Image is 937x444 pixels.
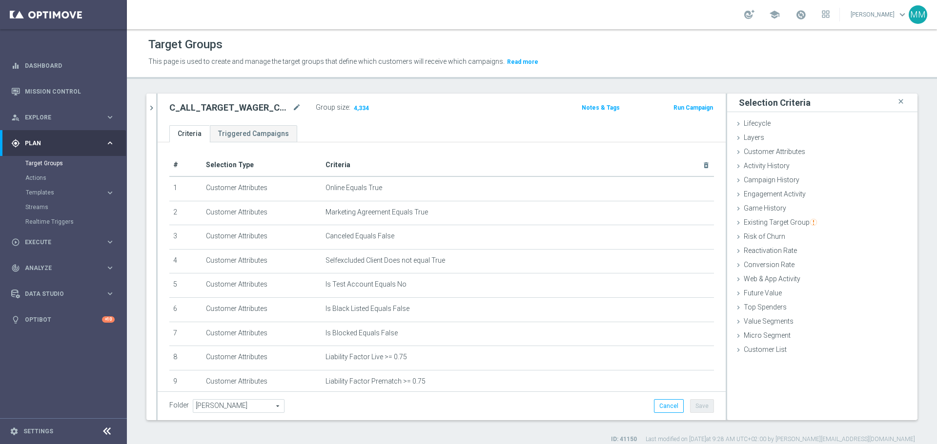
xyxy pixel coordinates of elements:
i: chevron_right [147,103,156,113]
td: Customer Attributes [202,201,322,225]
i: keyboard_arrow_right [105,138,115,148]
a: Realtime Triggers [25,218,102,226]
i: keyboard_arrow_right [105,263,115,272]
h3: Selection Criteria [739,97,811,108]
div: Mission Control [11,78,115,104]
label: Folder [169,401,189,409]
span: Conversion Rate [744,261,794,269]
td: 9 [169,370,202,394]
button: Templates keyboard_arrow_right [25,189,115,196]
td: Customer Attributes [202,176,322,201]
i: settings [10,427,19,436]
span: Templates [26,190,96,195]
td: Customer Attributes [202,273,322,298]
span: school [769,9,780,20]
div: Templates [26,190,105,195]
span: Execute [25,239,105,245]
span: Top Spenders [744,303,787,311]
i: person_search [11,113,20,122]
span: Activity History [744,162,790,170]
a: Dashboard [25,53,115,78]
div: MM [909,5,927,24]
div: Execute [11,238,105,247]
span: Analyze [25,265,105,271]
a: Triggered Campaigns [210,125,297,142]
span: Reactivation Rate [744,247,797,254]
button: lightbulb Optibot +10 [11,316,115,324]
div: track_changes Analyze keyboard_arrow_right [11,264,115,272]
span: Marketing Agreement Equals True [326,208,428,216]
span: Lifecycle [744,119,771,127]
span: Plan [25,140,105,146]
button: equalizer Dashboard [11,62,115,70]
a: [PERSON_NAME]keyboard_arrow_down [850,7,909,22]
td: 1 [169,176,202,201]
button: Read more [506,57,539,67]
span: Liability Factor Prematch >= 0.75 [326,377,426,386]
label: : [349,103,350,112]
span: Liability Factor Live >= 0.75 [326,353,407,361]
label: Last modified on [DATE] at 9:28 AM UTC+02:00 by [PERSON_NAME][EMAIL_ADDRESS][DOMAIN_NAME] [646,435,915,444]
td: Customer Attributes [202,370,322,394]
i: close [896,95,906,108]
span: Data Studio [25,291,105,297]
td: 3 [169,225,202,250]
span: keyboard_arrow_down [897,9,908,20]
td: Customer Attributes [202,297,322,322]
span: Is Blocked Equals False [326,329,398,337]
h2: C_ALL_TARGET_WAGER_CC LM 50% do 300 PLN_150925 [169,102,290,114]
button: gps_fixed Plan keyboard_arrow_right [11,139,115,147]
i: mode_edit [292,102,301,114]
button: Mission Control [11,88,115,96]
button: Run Campaign [672,102,714,113]
i: keyboard_arrow_right [105,289,115,298]
div: Explore [11,113,105,122]
div: Actions [25,171,126,185]
div: Target Groups [25,156,126,171]
th: Selection Type [202,154,322,176]
a: Actions [25,174,102,182]
button: Notes & Tags [581,102,621,113]
span: Existing Target Group [744,218,817,226]
i: track_changes [11,264,20,272]
i: keyboard_arrow_right [105,237,115,247]
div: Plan [11,139,105,148]
button: person_search Explore keyboard_arrow_right [11,114,115,121]
span: Is Test Account Equals No [326,280,407,289]
th: # [169,154,202,176]
span: Explore [25,115,105,120]
span: Online Equals True [326,184,382,192]
button: play_circle_outline Execute keyboard_arrow_right [11,238,115,246]
span: Value Segments [744,317,794,325]
td: 8 [169,346,202,370]
td: Customer Attributes [202,249,322,273]
i: play_circle_outline [11,238,20,247]
i: equalizer [11,61,20,70]
span: Engagement Activity [744,190,806,198]
button: Save [690,399,714,413]
a: Settings [23,428,53,434]
a: Criteria [169,125,210,142]
span: Is Black Listed Equals False [326,305,409,313]
button: Cancel [654,399,684,413]
div: Data Studio keyboard_arrow_right [11,290,115,298]
span: Canceled Equals False [326,232,394,240]
div: Streams [25,200,126,214]
td: 7 [169,322,202,346]
i: gps_fixed [11,139,20,148]
span: Layers [744,134,764,141]
td: Customer Attributes [202,225,322,250]
i: keyboard_arrow_right [105,113,115,122]
label: ID: 41150 [611,435,637,444]
i: lightbulb [11,315,20,324]
span: Campaign History [744,176,799,184]
i: keyboard_arrow_right [105,188,115,197]
td: 6 [169,297,202,322]
span: 4,334 [353,104,370,114]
